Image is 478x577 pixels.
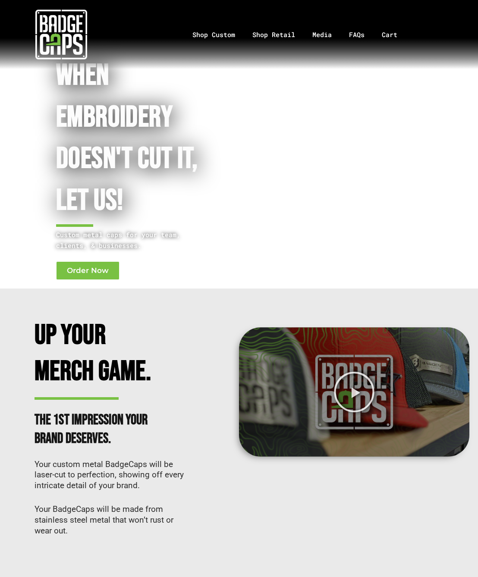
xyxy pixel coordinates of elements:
[35,317,170,390] h2: Up Your Merch Game.
[35,504,192,536] p: Your BadgeCaps will be made from stainless steel metal that won’t rust or wear out.
[56,261,119,280] a: Order Now
[123,12,478,57] nav: Menu
[35,9,87,60] img: badgecaps white logo with green acccent
[35,459,192,491] p: Your custom metal BadgeCaps will be laser-cut to perfection, showing off every intricate detail o...
[340,12,373,57] a: FAQs
[35,411,170,448] h2: The 1st impression your brand deserves.
[56,229,211,251] p: Custom metal caps for your team, clients, & businesses.
[67,267,109,274] span: Order Now
[373,12,417,57] a: Cart
[184,12,244,57] a: Shop Custom
[244,12,304,57] a: Shop Retail
[304,12,340,57] a: Media
[333,371,375,413] div: Play Video
[56,55,211,222] h1: When Embroidery Doesn't cut it, Let Us!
